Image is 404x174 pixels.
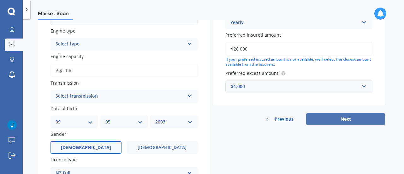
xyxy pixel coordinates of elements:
[275,114,294,124] span: Previous
[61,145,111,150] span: [DEMOGRAPHIC_DATA]
[138,145,187,150] span: [DEMOGRAPHIC_DATA]
[225,32,281,38] span: Preferred insured amount
[50,157,77,163] span: Licence type
[230,19,359,27] div: Yearly
[38,10,73,19] span: Market Scan
[56,93,184,100] div: Select transmission
[225,70,278,76] span: Preferred excess amount
[50,54,84,60] span: Engine capacity
[7,120,17,130] img: ACg8ocIVCVbM3safZ3HhjmQnxIb0K4RdQDOQ9sYPQTgb5OYxLFOjLSQ=s96-c
[225,42,372,56] input: Enter amount
[50,105,77,111] span: Date of birth
[50,28,75,34] span: Engine type
[56,40,184,48] div: Select type
[50,64,198,77] input: e.g. 1.8
[306,113,385,125] button: Next
[50,131,66,137] span: Gender
[225,57,372,68] div: If your preferred insured amount is not available, we'll select the closest amount available from...
[50,80,79,86] span: Transmission
[231,83,359,90] div: $1,000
